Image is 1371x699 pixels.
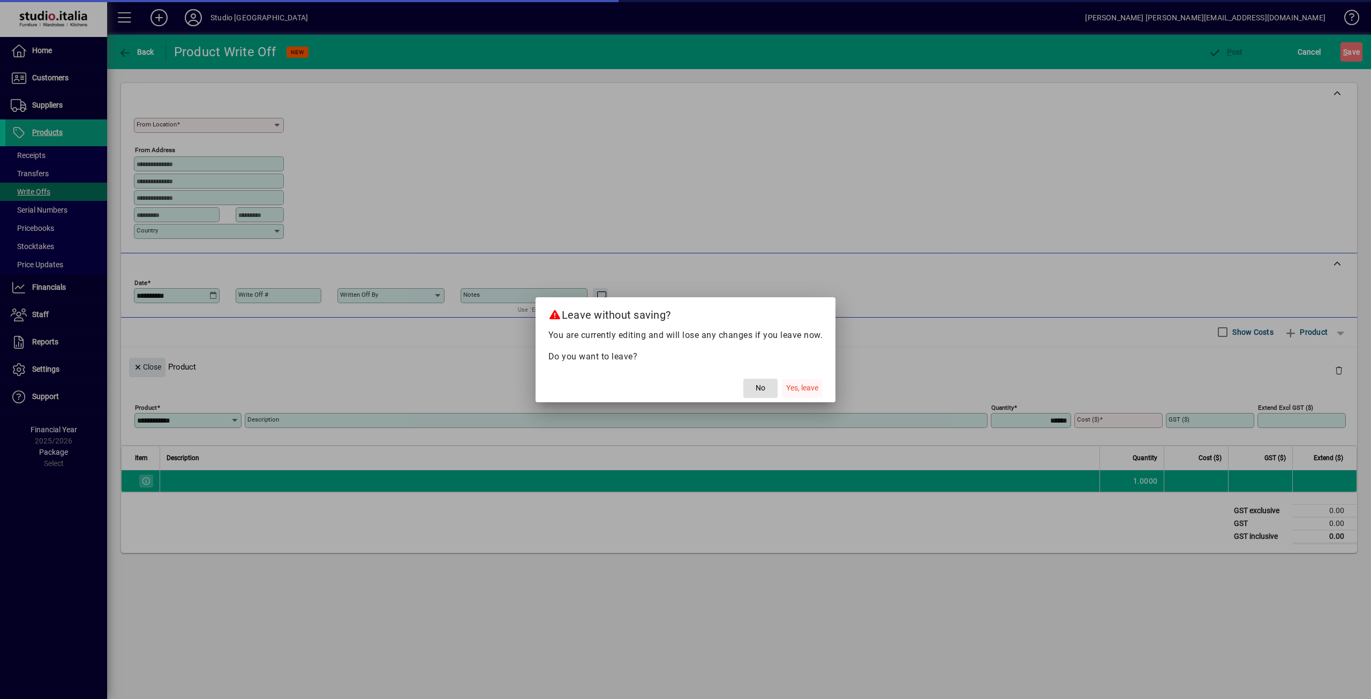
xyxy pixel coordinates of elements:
h2: Leave without saving? [536,297,836,328]
span: Yes, leave [786,382,818,394]
span: No [756,382,765,394]
p: Do you want to leave? [548,350,823,363]
button: No [743,379,778,398]
button: Yes, leave [782,379,823,398]
p: You are currently editing and will lose any changes if you leave now. [548,329,823,342]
